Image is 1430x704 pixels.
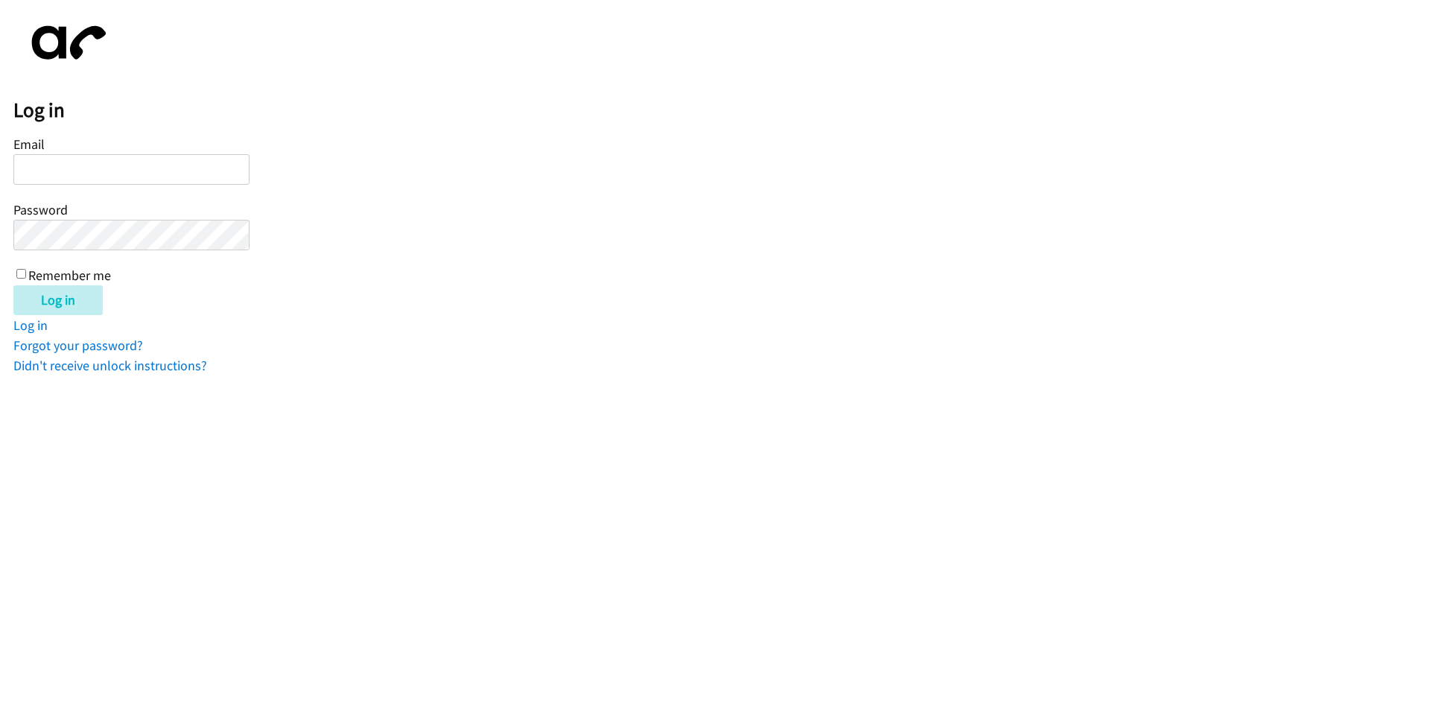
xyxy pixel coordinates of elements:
[13,98,1430,123] h2: Log in
[13,136,45,153] label: Email
[13,337,143,354] a: Forgot your password?
[13,357,207,374] a: Didn't receive unlock instructions?
[13,317,48,334] a: Log in
[13,201,68,218] label: Password
[28,267,111,284] label: Remember me
[13,13,118,72] img: aphone-8a226864a2ddd6a5e75d1ebefc011f4aa8f32683c2d82f3fb0802fe031f96514.svg
[13,285,103,315] input: Log in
